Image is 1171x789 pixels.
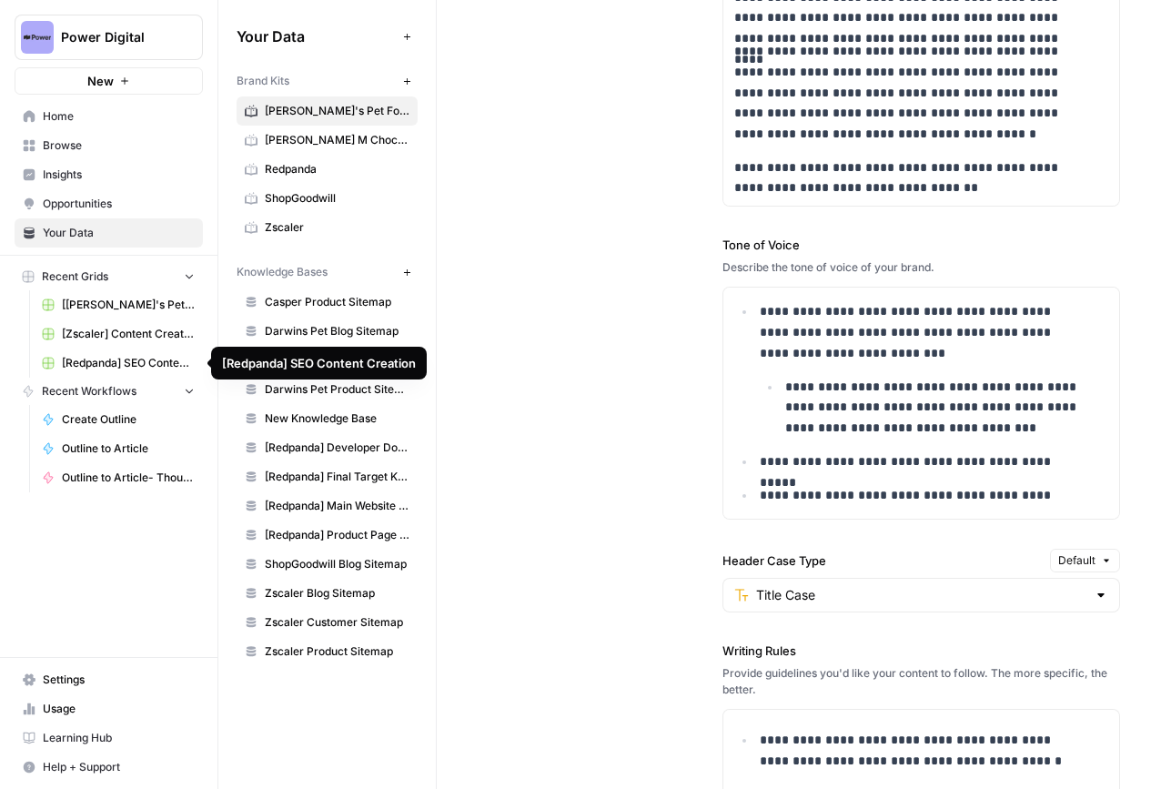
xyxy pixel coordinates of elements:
[42,383,136,400] span: Recent Workflows
[87,72,114,90] span: New
[722,236,1120,254] label: Tone of Voice
[237,25,396,47] span: Your Data
[62,411,195,428] span: Create Outline
[15,189,203,218] a: Opportunities
[43,759,195,775] span: Help + Support
[62,440,195,457] span: Outline to Article
[34,434,203,463] a: Outline to Article
[265,556,409,572] span: ShopGoodwill Blog Sitemap
[15,753,203,782] button: Help + Support
[722,259,1120,276] div: Describe the tone of voice of your brand.
[265,527,409,543] span: [Redpanda] Product Page Sitemap
[222,354,416,372] div: [Redpanda] SEO Content Creation
[15,263,203,290] button: Recent Grids
[34,319,203,349] a: [Zscaler] Content Creation
[15,102,203,131] a: Home
[265,381,409,398] span: Darwins Pet Product Sitemap
[1050,549,1120,572] button: Default
[265,643,409,660] span: Zscaler Product Sitemap
[237,184,418,213] a: ShopGoodwill
[43,730,195,746] span: Learning Hub
[15,694,203,723] a: Usage
[34,290,203,319] a: [[PERSON_NAME]'s Pet] Content Creation
[62,355,195,371] span: [Redpanda] SEO Content Creation
[21,21,54,54] img: Power Digital Logo
[265,614,409,631] span: Zscaler Customer Sitemap
[34,405,203,434] a: Create Outline
[43,167,195,183] span: Insights
[265,410,409,427] span: New Knowledge Base
[722,551,1043,570] label: Header Case Type
[265,469,409,485] span: [Redpanda] Final Target Keywords
[15,67,203,95] button: New
[722,642,1120,660] label: Writing Rules
[237,579,418,608] a: Zscaler Blog Sitemap
[1058,552,1095,569] span: Default
[43,672,195,688] span: Settings
[265,294,409,310] span: Casper Product Sitemap
[756,586,1086,604] input: Title Case
[237,264,328,280] span: Knowledge Bases
[265,161,409,177] span: Redpanda
[15,15,203,60] button: Workspace: Power Digital
[237,521,418,550] a: [Redpanda] Product Page Sitemap
[237,637,418,666] a: Zscaler Product Sitemap
[265,585,409,602] span: Zscaler Blog Sitemap
[237,346,418,375] a: Darwins Pet Link Sheet
[237,288,418,317] a: Casper Product Sitemap
[265,190,409,207] span: ShopGoodwill
[43,137,195,154] span: Browse
[43,225,195,241] span: Your Data
[15,665,203,694] a: Settings
[42,268,108,285] span: Recent Grids
[62,470,195,486] span: Outline to Article- Thought Leadership
[237,375,418,404] a: Darwins Pet Product Sitemap
[15,218,203,248] a: Your Data
[237,404,418,433] a: New Knowledge Base
[237,608,418,637] a: Zscaler Customer Sitemap
[34,463,203,492] a: Outline to Article- Thought Leadership
[237,126,418,155] a: [PERSON_NAME] M Chocolates
[237,96,418,126] a: [PERSON_NAME]'s Pet Food
[15,160,203,189] a: Insights
[237,213,418,242] a: Zscaler
[265,219,409,236] span: Zscaler
[43,108,195,125] span: Home
[34,349,203,378] a: [Redpanda] SEO Content Creation
[43,701,195,717] span: Usage
[265,440,409,456] span: [Redpanda] Developer Docs Blog Sitemap
[15,378,203,405] button: Recent Workflows
[62,326,195,342] span: [Zscaler] Content Creation
[265,132,409,148] span: [PERSON_NAME] M Chocolates
[265,323,409,339] span: Darwins Pet Blog Sitemap
[62,297,195,313] span: [[PERSON_NAME]'s Pet] Content Creation
[237,73,289,89] span: Brand Kits
[61,28,171,46] span: Power Digital
[722,665,1120,698] div: Provide guidelines you'd like your content to follow. The more specific, the better.
[237,550,418,579] a: ShopGoodwill Blog Sitemap
[237,462,418,491] a: [Redpanda] Final Target Keywords
[237,491,418,521] a: [Redpanda] Main Website Blog Sitemap
[43,196,195,212] span: Opportunities
[15,131,203,160] a: Browse
[265,498,409,514] span: [Redpanda] Main Website Blog Sitemap
[237,433,418,462] a: [Redpanda] Developer Docs Blog Sitemap
[15,723,203,753] a: Learning Hub
[237,317,418,346] a: Darwins Pet Blog Sitemap
[265,103,409,119] span: [PERSON_NAME]'s Pet Food
[237,155,418,184] a: Redpanda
